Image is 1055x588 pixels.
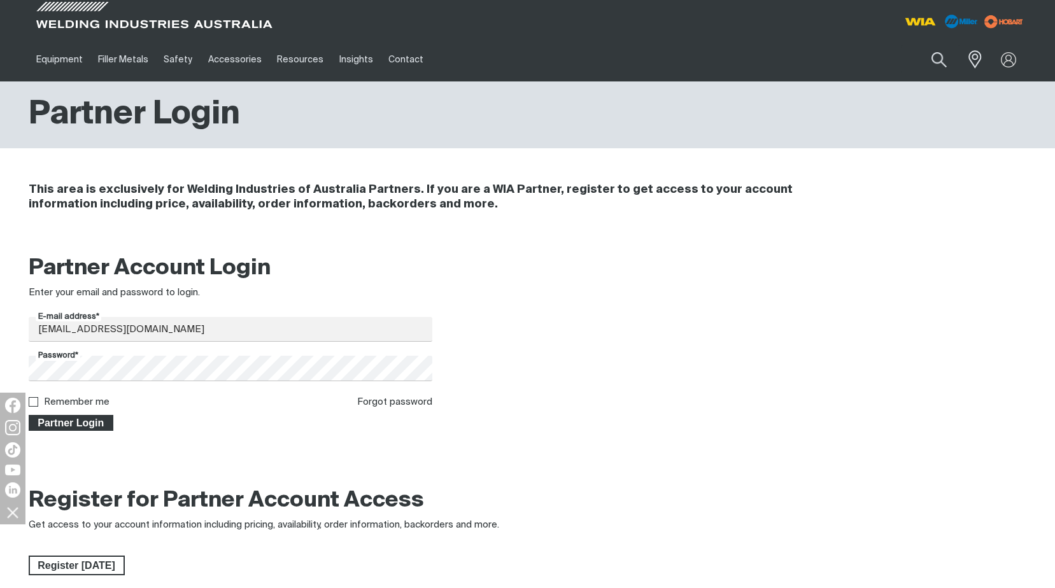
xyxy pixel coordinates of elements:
a: Filler Metals [90,38,156,81]
img: YouTube [5,465,20,475]
h2: Partner Account Login [29,255,433,283]
a: Equipment [29,38,90,81]
span: Partner Login [30,415,113,431]
img: LinkedIn [5,482,20,498]
img: TikTok [5,442,20,458]
img: hide socials [2,501,24,523]
button: Search products [917,45,961,74]
nav: Main [29,38,777,81]
label: Remember me [44,397,110,407]
a: Contact [381,38,431,81]
a: Forgot password [357,397,432,407]
a: Accessories [201,38,269,81]
h2: Register for Partner Account Access [29,487,424,515]
img: Instagram [5,420,20,435]
h4: This area is exclusively for Welding Industries of Australia Partners. If you are a WIA Partner, ... [29,183,857,212]
span: Get access to your account information including pricing, availability, order information, backor... [29,520,499,529]
img: Facebook [5,398,20,413]
a: Resources [269,38,331,81]
div: Enter your email and password to login. [29,286,433,300]
img: miller [981,12,1027,31]
h1: Partner Login [29,94,240,136]
button: Partner Login [29,415,114,431]
a: Insights [331,38,380,81]
a: Register Today [29,556,125,576]
a: Safety [156,38,200,81]
input: Product name or item number... [901,45,960,74]
span: Register [DATE] [30,556,124,576]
